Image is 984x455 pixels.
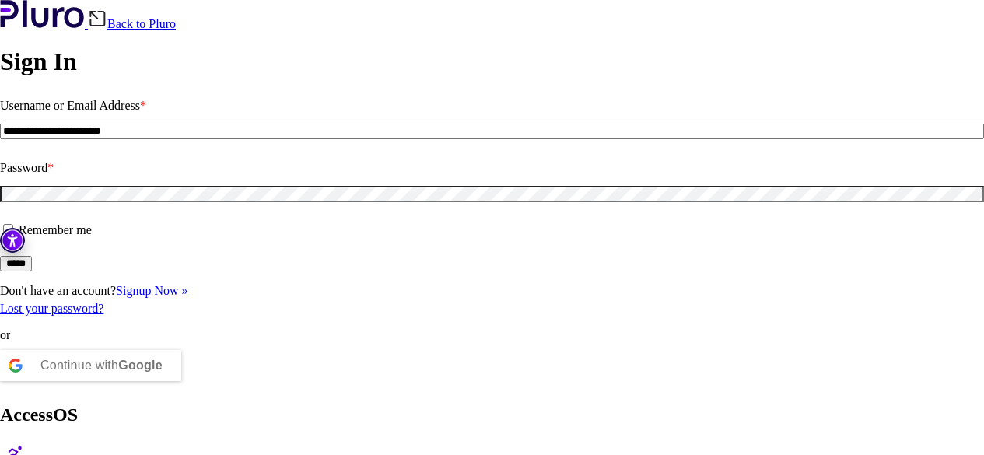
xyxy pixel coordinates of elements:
[116,284,187,297] a: Signup Now »
[88,9,107,28] img: Back icon
[88,17,176,30] a: Back to Pluro
[40,350,163,381] div: Continue with
[3,224,13,234] input: Remember me
[118,359,163,372] b: Google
